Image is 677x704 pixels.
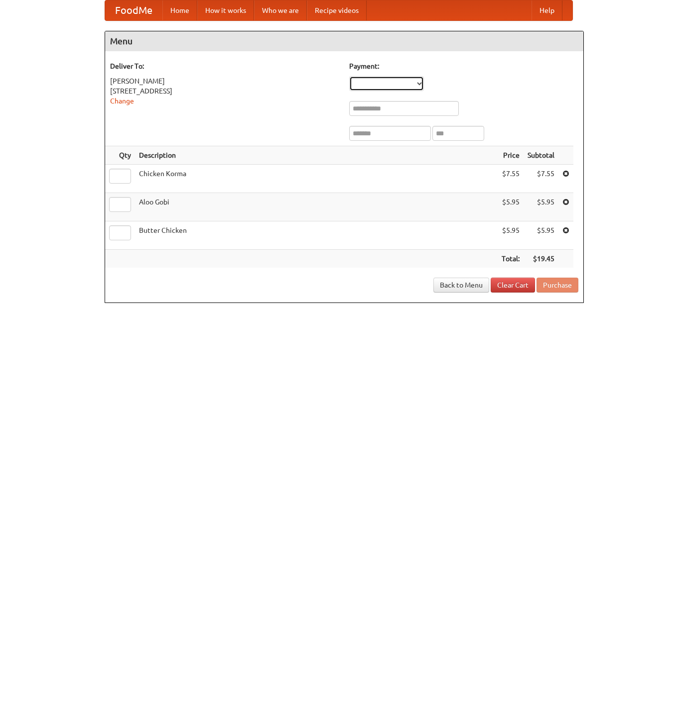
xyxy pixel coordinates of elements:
td: $5.95 [498,221,524,250]
td: Butter Chicken [135,221,498,250]
a: Home [162,0,197,20]
th: Description [135,146,498,165]
th: Subtotal [524,146,558,165]
td: $5.95 [524,221,558,250]
h5: Deliver To: [110,61,339,71]
a: Recipe videos [307,0,367,20]
td: Chicken Korma [135,165,498,193]
th: Total: [498,250,524,268]
button: Purchase [537,278,578,293]
a: Who we are [254,0,307,20]
td: $7.55 [524,165,558,193]
a: Clear Cart [491,278,535,293]
th: $19.45 [524,250,558,268]
a: FoodMe [105,0,162,20]
div: [PERSON_NAME] [110,76,339,86]
a: Change [110,97,134,105]
a: How it works [197,0,254,20]
h5: Payment: [349,61,578,71]
td: $5.95 [498,193,524,221]
a: Back to Menu [433,278,489,293]
td: $7.55 [498,165,524,193]
h4: Menu [105,31,583,51]
td: $5.95 [524,193,558,221]
th: Qty [105,146,135,165]
div: [STREET_ADDRESS] [110,86,339,96]
th: Price [498,146,524,165]
a: Help [532,0,562,20]
td: Aloo Gobi [135,193,498,221]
